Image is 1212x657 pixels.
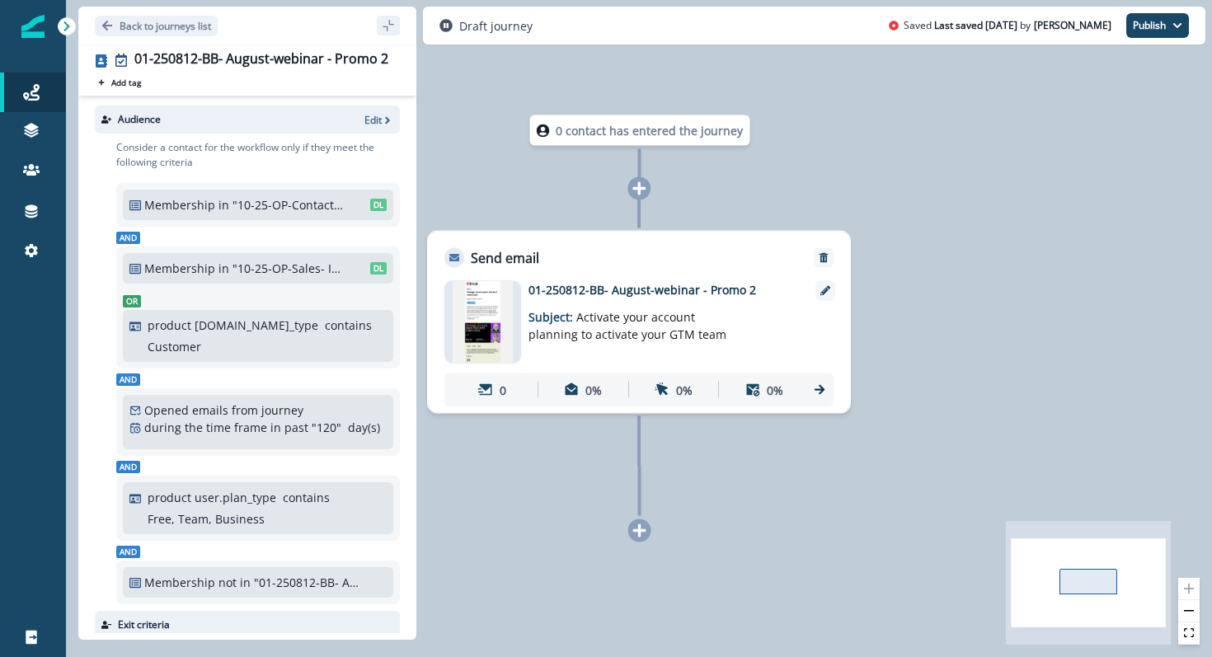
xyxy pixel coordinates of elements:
[370,262,387,275] span: DL
[218,260,229,277] p: in
[123,295,141,307] span: Or
[111,77,141,87] p: Add tag
[427,231,851,414] div: Send emailRemoveemail asset unavailable01-250812-BB- August-webinar - Promo 2Subject: Activate yo...
[116,232,140,244] span: And
[904,18,932,33] p: Saved
[639,416,640,516] g: Edge from fa013d94-f14e-43aa-951d-6a65e087937f to node-add-under-fcd25158-d42d-4099-8036-bcd98ecc...
[118,617,170,632] p: Exit criteria
[144,401,303,419] p: Opened emails from journey
[325,317,372,334] p: contains
[134,51,388,69] div: 01-250812-BB- August-webinar - Promo 2
[676,381,693,398] p: 0%
[1178,600,1200,622] button: zoom out
[148,338,201,355] p: Customer
[1126,13,1189,38] button: Publish
[482,115,798,146] div: 0 contact has entered the journey
[116,373,140,386] span: And
[364,113,382,127] p: Edit
[254,574,365,591] p: "01-250812-BB- August-webinar - Promo2 - Already registered suppression"
[21,15,45,38] img: Inflection
[120,19,211,33] p: Back to journeys list
[585,381,602,398] p: 0%
[148,510,265,528] p: Free, Team, Business
[95,16,218,36] button: Go back
[556,122,743,139] p: 0 contact has entered the journey
[144,196,215,214] p: Membership
[348,419,380,436] p: day(s)
[500,381,506,398] p: 0
[95,76,144,89] button: Add tag
[1020,18,1031,33] p: by
[148,317,318,334] p: product [DOMAIN_NAME]_type
[767,381,783,398] p: 0%
[116,546,140,558] span: And
[639,149,640,228] g: Edge from node-dl-count to fa013d94-f14e-43aa-951d-6a65e087937f
[116,140,400,170] p: Consider a contact for the workflow only if they meet the following criteria
[528,309,726,342] span: Activate your account planning to activate your GTM team
[934,18,1017,33] p: Last saved [DATE]
[459,17,533,35] p: Draft journey
[471,248,539,268] p: Send email
[1178,622,1200,645] button: fit view
[1034,18,1111,33] p: Kendall McGill
[810,252,837,264] button: Remove
[528,281,792,298] p: 01-250812-BB- August-webinar - Promo 2
[116,461,140,473] span: And
[218,574,251,591] p: not in
[144,574,215,591] p: Membership
[364,113,393,127] button: Edit
[144,260,215,277] p: Membership
[270,419,308,436] p: in past
[118,112,161,127] p: Audience
[528,298,735,343] p: Subject:
[283,489,330,506] p: contains
[148,489,276,506] p: product user.plan_type
[144,419,267,436] p: during the time frame
[370,199,387,211] span: DL
[233,260,344,277] p: "10-25-OP-Sales- ICP Segment"
[218,196,229,214] p: in
[377,16,400,35] button: sidebar collapse toggle
[312,419,341,436] p: " 120 "
[233,196,344,214] p: "10-25-OP-Contactable"
[453,281,514,364] img: email asset unavailable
